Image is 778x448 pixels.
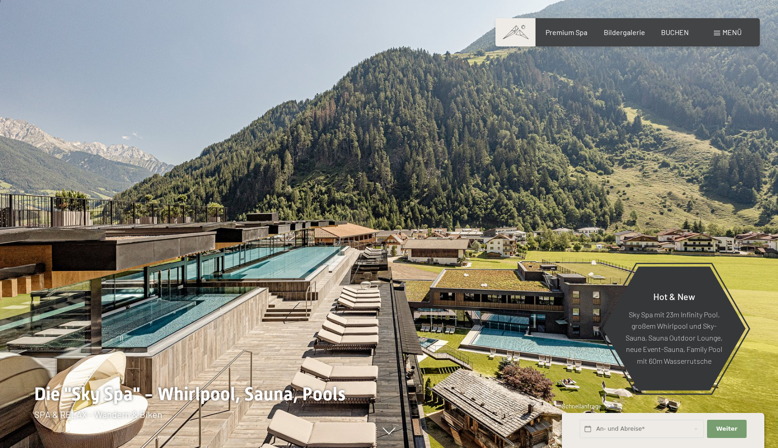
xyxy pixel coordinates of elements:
[653,290,695,301] span: Hot & New
[661,28,689,36] a: BUCHEN
[602,266,746,391] a: Hot & New Sky Spa mit 23m Infinity Pool, großem Whirlpool und Sky-Sauna, Sauna Outdoor Lounge, ne...
[562,402,601,410] span: Schnellanfrage
[546,28,587,36] a: Premium Spa
[707,420,746,438] button: Weiter
[604,28,645,36] a: Bildergalerie
[722,28,742,36] span: Menü
[716,425,738,433] span: Weiter
[625,308,723,367] p: Sky Spa mit 23m Infinity Pool, großem Whirlpool und Sky-Sauna, Sauna Outdoor Lounge, neue Event-S...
